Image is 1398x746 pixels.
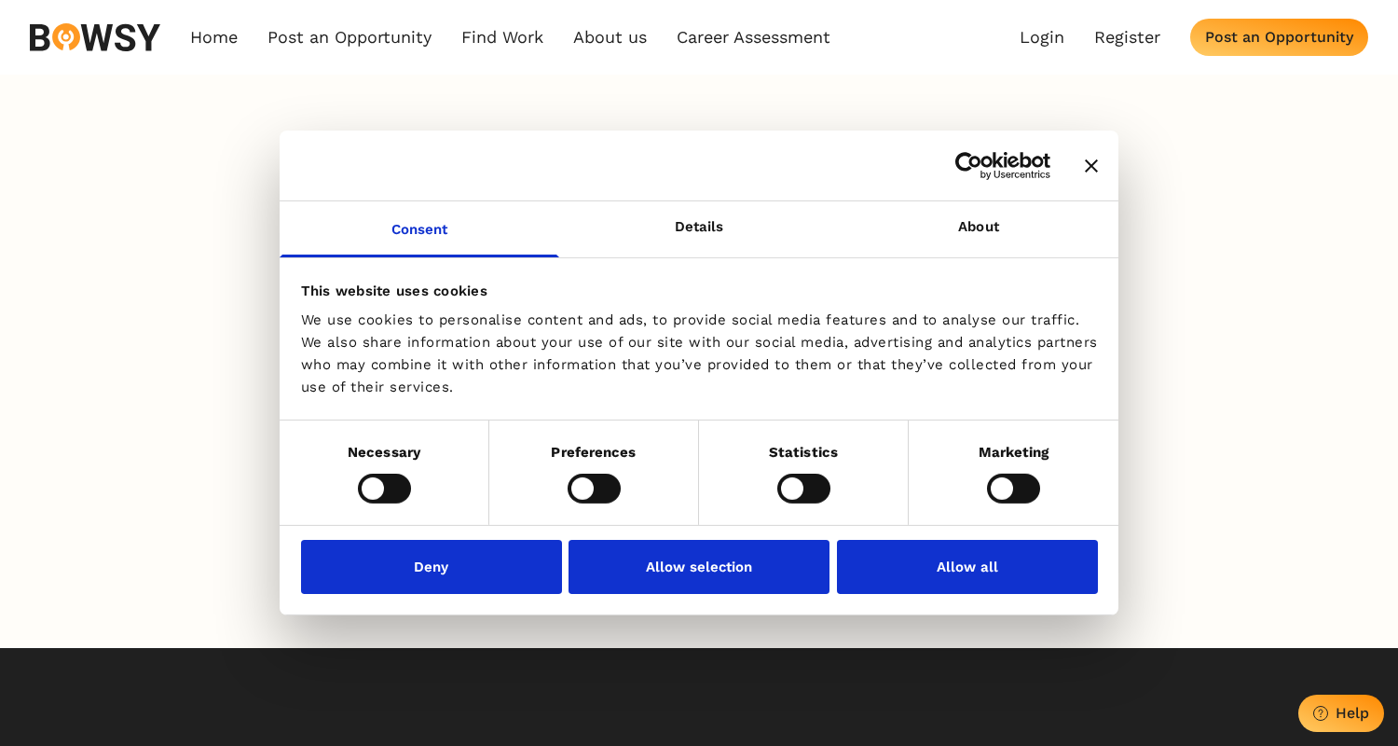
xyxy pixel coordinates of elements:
strong: Necessary [348,444,420,461]
a: About [839,201,1118,257]
a: Consent [280,201,559,257]
strong: Preferences [551,444,636,461]
a: Login [1020,27,1064,48]
div: Post an Opportunity [1205,28,1353,46]
a: Career Assessment [677,27,830,48]
button: Help [1298,695,1384,732]
button: Allow all [837,540,1098,594]
div: We use cookies to personalise content and ads, to provide social media features and to analyse ou... [301,309,1098,398]
strong: Statistics [769,444,838,461]
a: Register [1094,27,1160,48]
a: Home [190,27,238,48]
button: Allow selection [569,540,829,594]
button: Post an Opportunity [1190,19,1368,56]
a: Usercentrics Cookiebot - opens in a new window [887,151,1050,179]
strong: Marketing [979,444,1049,461]
div: This website uses cookies [301,279,1098,301]
button: Close banner [1085,159,1098,172]
div: Help [1336,704,1369,722]
a: Details [559,201,839,257]
button: Deny [301,540,562,594]
img: svg%3e [30,23,160,51]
